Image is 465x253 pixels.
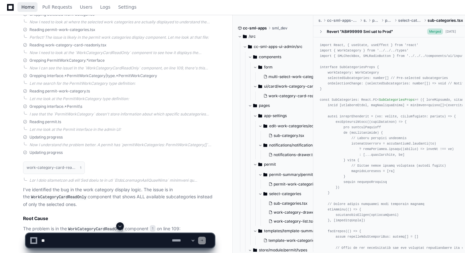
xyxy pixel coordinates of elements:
button: work-category-card-readonly.tsx1 [23,162,85,174]
svg: Directory [258,83,262,90]
button: work-category-list.tsx [266,217,325,226]
div: Now I need to look at where the selected work categories are actually displayed to understand the... [29,20,214,25]
button: select-categories [258,189,329,199]
span: permit [385,18,393,23]
div: Let me look at the PermitWorkCategory type definition: [29,96,214,101]
button: /src [238,31,309,42]
button: cc-sml-apps-ui-admin/src [243,42,314,52]
span: Grepping PermitWorkCategory.*interface [29,58,105,63]
button: sub-category.tsx [266,131,325,140]
button: notifications/notifications-drawer [258,140,329,150]
svg: Directory [258,63,262,71]
div: Let me look at the Permit interface in the admin UI: [29,127,214,132]
span: cc-sml-apps [243,26,267,31]
button: sub-categories.tsx [266,199,325,208]
code: WorkCategoryCardReadOnly [30,194,88,200]
span: cc-sml-apps-ui-admin [327,18,358,23]
span: Home [21,5,35,9]
button: work-category-drawer.tsx [266,208,325,217]
span: Reading work-category-card-readonly.tsx [29,43,107,48]
div: Perfect! The issue is likely in the permit work categories display component. Let me look at that... [29,35,214,40]
span: notifications/notifications-drawer [269,143,329,148]
span: /src [249,34,256,39]
button: pages [248,100,319,111]
span: notifications-drawer.tsx [274,152,317,157]
svg: Directory [253,102,257,109]
span: Settings [118,5,136,9]
button: work-category-card-readonly.tsx [261,91,325,100]
span: form [264,65,273,70]
span: Logs [100,5,110,9]
div: Revert "AB#99999 Sml uat to Prod" [327,29,393,34]
div: Now I can see the issue! In the `WorkCategoryCardReadOnly` component, on line 109, there's this c... [29,66,214,71]
span: work-category-card-readonly.tsx [269,93,330,99]
span: multi-select-work-categories.tsx [269,74,329,79]
span: src [318,18,322,23]
h1: work-category-card-readonly.tsx [27,166,77,170]
span: Pull Requests [42,5,72,9]
div: Now I understand the problem better. A permit has `permitWorkCategories: PermitWorkCategory[]` wh... [29,142,214,147]
svg: Directory [263,171,267,178]
span: app-settings [264,113,287,118]
div: I see that the `PermitWorkCategory` doesn't store information about which specific subcategories ... [29,112,214,117]
span: edit-work-categories/edit-work-catagories-tab/add-edit-work-category/sub-category [269,123,329,129]
span: sub-categories.tsx [428,18,463,23]
span: sub-categories.tsx [274,201,308,206]
span: Users [80,5,92,9]
div: Lor I dolo sitametcon adi eli! Sed doeiu te in utl `EtdoLoremagnAaliQuaeNima` minimveni qu [nost=... [29,178,214,183]
svg: Directory [258,112,262,120]
span: Reading permit.ts [29,119,61,124]
span: permit-summary/permit-work-categories [269,172,329,177]
span: SubCategoriesProps [379,98,414,102]
span: 1 [80,165,81,170]
span: pages [372,18,380,23]
span: cc-sml-apps-ui-admin/src [254,44,302,49]
h2: Root Cause [23,215,214,222]
span: select-categories [398,18,422,23]
svg: Directory [263,122,267,130]
button: app-settings [253,111,324,121]
svg: Directory [258,161,262,168]
span: Reading permit-work-category.ts [29,89,90,94]
div: [DATE] [445,29,456,34]
button: permit-work-categories.tsx [266,180,325,189]
svg: Directory [248,43,252,51]
span: ui/card/work-category-card-readonly [264,84,324,89]
span: work-category-drawer.tsx [274,210,322,215]
button: permit-summary/permit-work-categories [258,170,329,180]
span: < > [377,98,416,102]
span: Merged [427,28,443,35]
span: Grepping interface.*PermitWorkCategory|type.*PermitWorkCategory [29,73,157,78]
span: Updating progress [29,150,63,155]
span: sml_dev [272,26,287,31]
span: permit-work-categories.tsx [274,182,324,187]
svg: Directory [263,190,267,198]
span: pages [259,103,270,108]
span: work-category-list.tsx [274,219,314,224]
button: edit-work-categories/edit-work-catagories-tab/add-edit-work-category/sub-category [258,121,329,131]
svg: Directory [243,33,247,40]
span: permit [264,162,276,167]
div: Now I need to look at the `WorkCategoryCardReadOnly` component to see how it displays the selecte... [29,50,214,55]
span: sub-category.tsx [274,133,304,138]
div: Let me search for the PermitWorkCategory type definition: [29,81,214,86]
button: ui/card/work-category-card-readonly [253,81,324,91]
button: form [253,62,324,72]
span: Reading permit-work-categories.tsx [29,27,95,32]
span: Grepping interface.*Permit\s [29,104,82,109]
svg: Directory [253,53,257,61]
svg: Directory [263,141,267,149]
button: components [248,52,319,62]
button: multi-select-work-categories.tsx [261,72,325,81]
button: permit [253,159,324,170]
span: components [259,54,281,59]
button: notifications-drawer.tsx [266,150,325,159]
span: select-categories [269,191,301,196]
span: Updating progress [29,135,63,140]
span: src [364,18,367,23]
p: I've identified the bug in the work category display logic. The issue is in the component that sh... [23,186,214,208]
